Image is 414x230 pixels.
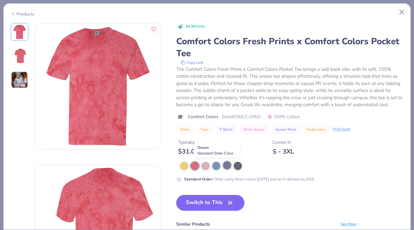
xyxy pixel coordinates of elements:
[11,71,28,88] img: User generated content
[178,139,230,146] div: Typically
[273,148,294,155] div: S - 3XL
[197,125,213,134] button: Tops
[176,221,210,227] div: Similar Products
[184,177,213,182] strong: Standard Order :
[197,151,233,156] span: Standard Order Color
[12,48,27,64] img: Back
[188,113,219,120] span: Comfort Colors
[176,125,194,134] button: Shirts
[267,113,300,120] span: 100% Cotton
[272,125,300,134] button: Screen Print
[333,127,351,132] div: Print Guide
[186,24,205,29] span: 44.9K Clicks
[12,24,27,39] img: Front
[341,221,360,227] div: See More
[184,176,315,182] div: Order using these colors [DATE] and we’ll delivery by 9/18.
[273,139,294,146] div: Comes In
[179,59,205,66] button: copy to clipboard
[176,114,185,119] img: brand logo
[240,125,268,134] button: Short Sleeve
[35,23,161,149] img: Front
[178,148,230,155] div: $ 31.00 - $ 39.00
[222,113,261,120] span: Style 6030CC-DYED
[176,35,404,59] div: Comfort Colors Fresh Prints x Comfort Colors Pocket Tee
[11,11,34,17] div: Products
[396,6,408,18] button: Close
[216,125,237,134] button: T-Shirts
[176,66,404,108] div: The Comfort Colors Fresh Prints x Comfort Colors Pocket Tee brings a laid-back vibe with its soft...
[150,25,158,33] button: Like
[176,195,245,211] button: Switch to This
[194,143,240,158] div: Ocean
[303,125,330,134] button: Embroidery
